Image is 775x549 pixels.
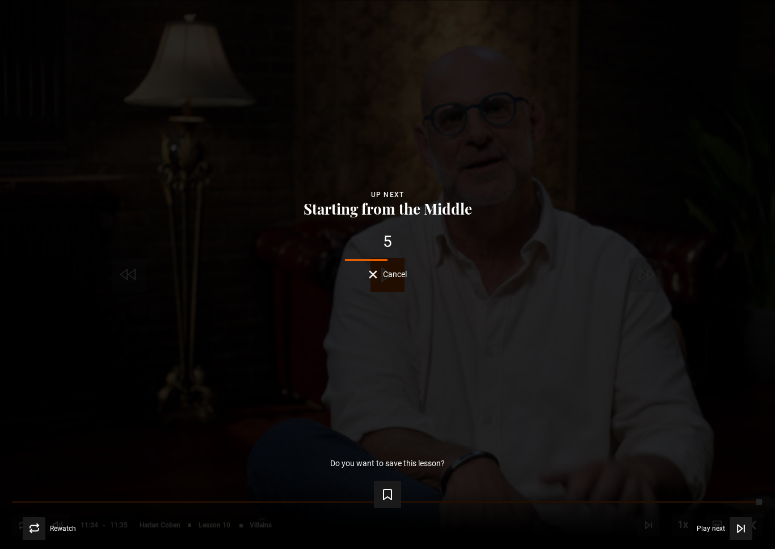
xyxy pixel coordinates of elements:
p: Do you want to save this lesson? [330,459,445,467]
div: Up next [18,189,757,200]
button: Rewatch [23,517,76,540]
button: Starting from the Middle [300,201,475,217]
span: Play next [697,525,725,532]
button: Cancel [369,270,407,279]
span: Rewatch [50,525,76,532]
div: 5 [18,234,757,250]
button: Play next [697,517,752,540]
span: Cancel [383,270,407,278]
